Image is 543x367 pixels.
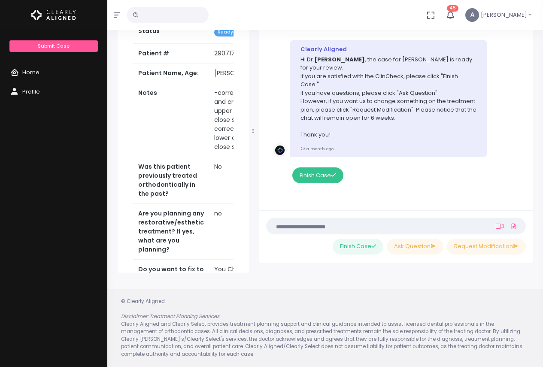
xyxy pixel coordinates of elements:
div: Clearly Aligned [300,45,476,54]
em: Disclaimer: Treatment Planning Services [121,313,219,320]
p: Hi Dr. , the case for [PERSON_NAME] is ready for your review. If you are satisfied with the ClinC... [300,55,476,139]
span: A [465,8,479,22]
button: Finish Case [333,239,383,255]
button: Ask Question [387,239,443,255]
td: No [209,157,282,204]
a: Add Loom Video [494,223,505,230]
span: Profile [22,88,40,96]
small: a month ago [300,146,334,152]
img: Logo Horizontal [31,6,76,24]
a: Submit Case [9,40,97,52]
th: Do you want to fix to Class 1 occlusion? [133,260,209,306]
th: Notes [133,83,209,157]
span: 45 [447,5,458,12]
th: Status [133,21,209,43]
button: Request Modification [447,239,526,255]
div: scrollable content [266,39,526,202]
button: Finish Case [292,167,343,183]
td: -correct rotations and crowding of upper anteriors and close spaces. -correct crowding of lower a... [209,83,282,157]
td: no [209,204,282,260]
span: Submit Case [38,42,70,49]
th: Patient Name, Age: [133,64,209,83]
th: Was this patient previously treated orthodontically in the past? [133,157,209,204]
span: Ready for Dr. Review [214,28,270,36]
th: Are you planning any restorative/esthetic treatment? If yes, what are you planning? [133,204,209,260]
a: Add Files [509,218,519,234]
td: 29071728 [209,44,282,64]
b: [PERSON_NAME] [314,55,365,64]
td: [PERSON_NAME], 16 [209,64,282,83]
span: [PERSON_NAME] [481,11,527,19]
div: © Clearly Aligned Clearly Aligned and Clearly Select provides treatment planning support and clin... [112,298,538,358]
span: Home [22,68,39,76]
td: You Choose For Me - Follow Clearly Aligned Recommendations [209,260,282,306]
th: Patient # [133,43,209,64]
